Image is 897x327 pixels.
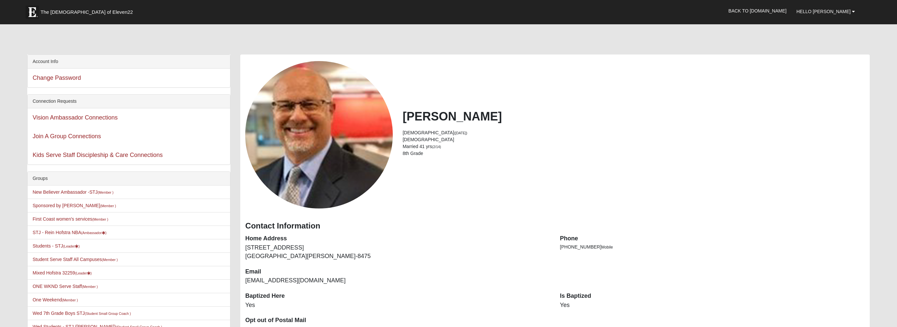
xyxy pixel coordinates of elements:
[560,234,865,243] dt: Phone
[403,109,865,123] h2: [PERSON_NAME]
[454,131,467,135] small: ([DATE])
[92,217,108,221] small: (Member )
[33,230,106,235] a: STJ - Rein Hofstra NBA(Ambassador)
[33,270,92,275] a: Mixed Hofstra 32259(Leader)
[33,133,101,140] a: Join A Group Connections
[33,152,163,158] a: Kids Serve Staff Discipleship & Care Connections
[82,285,98,289] small: (Member )
[33,297,78,302] a: One Weekend(Member )
[245,234,550,243] dt: Home Address
[245,244,550,260] dd: [STREET_ADDRESS] [GEOGRAPHIC_DATA][PERSON_NAME]-8475
[796,9,851,14] span: Hello [PERSON_NAME]
[33,257,118,262] a: Student Serve Staff All Campuses(Member )
[28,55,230,69] div: Account Info
[63,244,80,248] small: (Leader )
[245,292,550,300] dt: Baptized Here
[40,9,133,15] span: The [DEMOGRAPHIC_DATA] of Eleven22
[75,271,92,275] small: (Leader )
[100,204,116,208] small: (Member )
[28,172,230,185] div: Groups
[245,61,393,208] a: View Fullsize Photo
[245,316,550,325] dt: Opt out of Postal Mail
[560,292,865,300] dt: Is Baptized
[432,145,441,149] small: (2/14)
[98,190,113,194] small: (Member )
[245,221,864,231] h3: Contact Information
[403,129,865,136] li: [DEMOGRAPHIC_DATA]
[245,276,550,285] dd: [EMAIL_ADDRESS][DOMAIN_NAME]
[102,258,118,262] small: (Member )
[28,95,230,108] div: Connection Requests
[403,150,865,157] li: 8th Grade
[560,244,865,251] li: [PHONE_NUMBER]
[791,3,860,20] a: Hello [PERSON_NAME]
[26,6,39,19] img: Eleven22 logo
[560,301,865,310] dd: Yes
[245,301,550,310] dd: Yes
[81,231,106,235] small: (Ambassador )
[22,2,154,19] a: The [DEMOGRAPHIC_DATA] of Eleven22
[403,143,865,150] li: Married 41 yrs
[33,189,113,195] a: New Believer Ambassador -STJ(Member )
[33,203,116,208] a: Sponsored by [PERSON_NAME](Member )
[85,312,131,316] small: (Student Small Group Coach )
[33,114,118,121] a: Vision Ambassador Connections
[33,243,80,249] a: Students - STJ(Leader)
[33,311,131,316] a: Wed 7th Grade Boys STJ(Student Small Group Coach )
[602,245,613,250] span: Mobile
[33,284,98,289] a: ONE WKND Serve Staff(Member )
[723,3,791,19] a: Back to [DOMAIN_NAME]
[62,298,78,302] small: (Member )
[33,75,81,81] a: Change Password
[403,136,865,143] li: [DEMOGRAPHIC_DATA]
[245,268,550,276] dt: Email
[33,216,108,222] a: First Coast women's services(Member )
